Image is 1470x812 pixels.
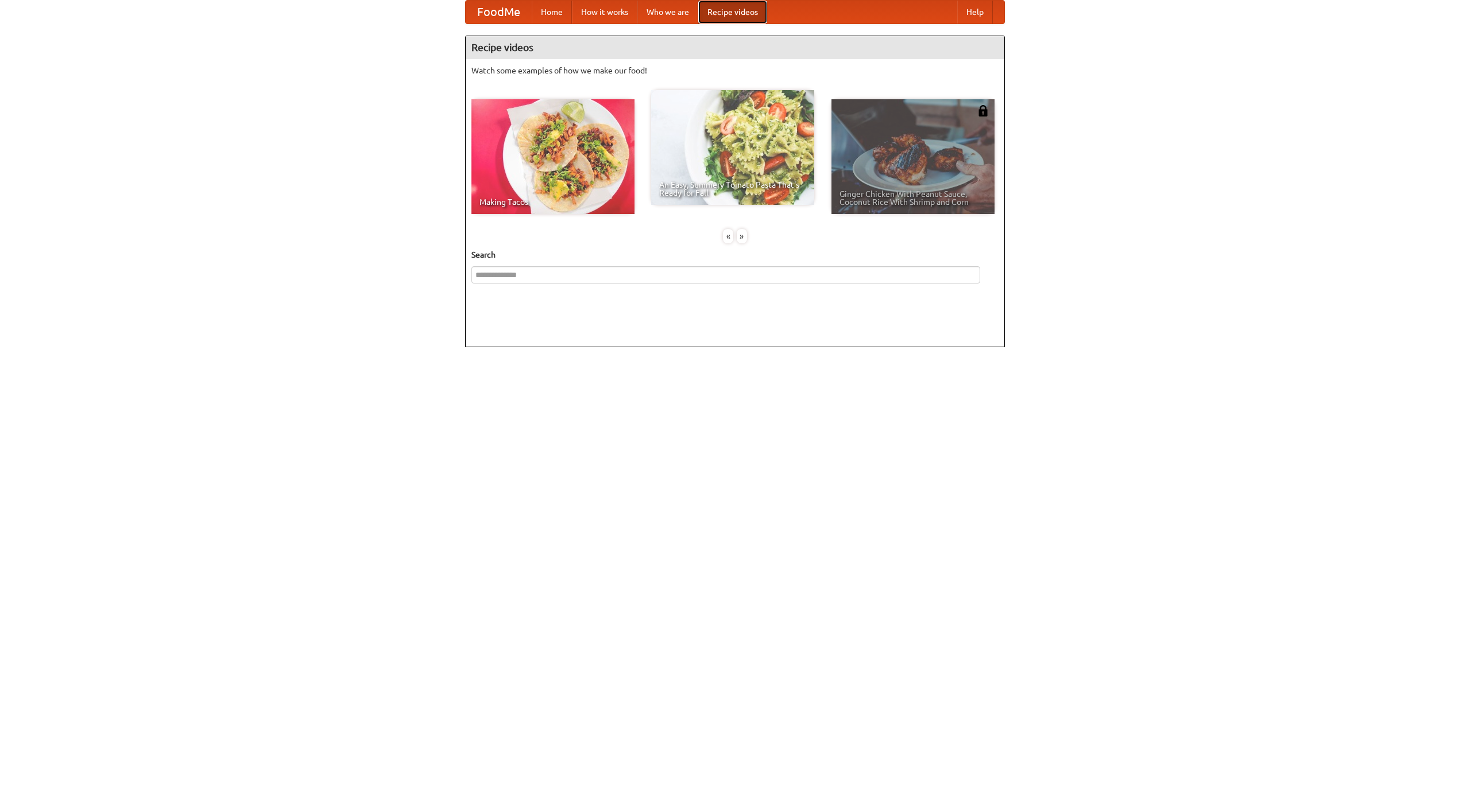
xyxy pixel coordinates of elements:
div: « [723,229,733,243]
a: How it works [572,1,637,24]
img: 483408.png [977,105,989,116]
a: An Easy, Summery Tomato Pasta That's Ready for Fall [651,90,814,205]
p: Watch some examples of how we make our food! [471,65,999,76]
a: Help [957,1,993,24]
span: An Easy, Summery Tomato Pasta That's Ready for Fall [659,181,806,197]
h4: Recipe videos [466,36,1004,59]
a: FoodMe [466,1,532,24]
a: Making Tacos [471,99,635,214]
div: » [737,229,747,243]
a: Recipe videos [698,1,767,24]
span: Making Tacos [479,198,626,206]
h5: Search [471,249,999,261]
a: Home [532,1,572,24]
a: Who we are [637,1,698,24]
